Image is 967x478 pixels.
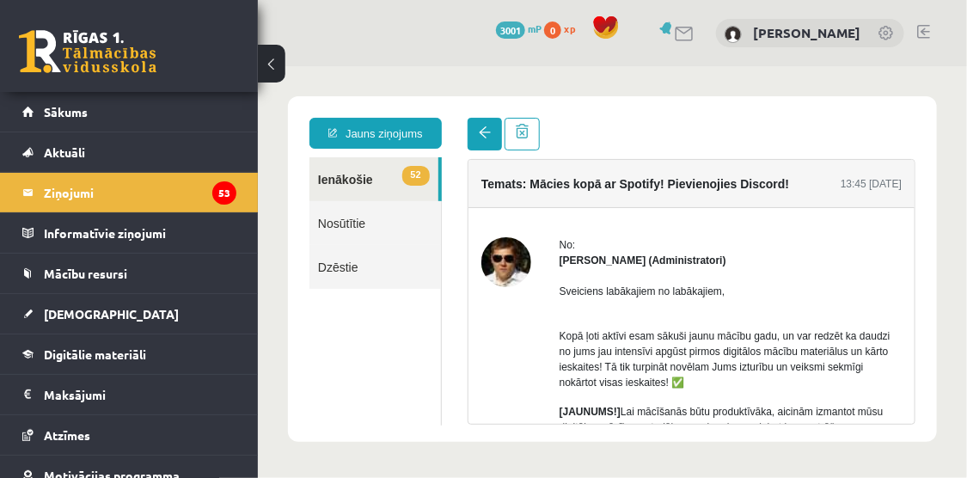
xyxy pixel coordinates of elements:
[22,334,236,374] a: Digitālie materiāli
[528,21,542,35] span: mP
[44,173,236,212] legend: Ziņojumi
[496,21,542,35] a: 3001 mP
[22,254,236,293] a: Mācību resursi
[302,247,644,324] p: Kopā ļoti aktīvi esam sākuši jaunu mācību gadu, un var redzēt ka daudzi no jums jau intensīvi apg...
[223,171,273,221] img: Ivo Čapiņš
[22,294,236,334] a: [DEMOGRAPHIC_DATA]
[22,132,236,172] a: Aktuāli
[753,24,860,41] a: [PERSON_NAME]
[302,340,363,352] strong: [JAUNUMS!]
[212,181,236,205] i: 53
[44,144,85,160] span: Aktuāli
[44,104,88,119] span: Sākums
[144,100,172,119] span: 52
[19,30,156,73] a: Rīgas 1. Tālmācības vidusskola
[52,179,183,223] a: Dzēstie
[44,375,236,414] legend: Maksājumi
[22,213,236,253] a: Informatīvie ziņojumi
[44,213,236,253] legend: Informatīvie ziņojumi
[22,173,236,212] a: Ziņojumi53
[223,111,531,125] h4: Temats: Mācies kopā ar Spotify! Pievienojies Discord!
[52,52,184,83] a: Jauns ziņojums
[564,21,575,35] span: xp
[583,110,644,126] div: 13:45 [DATE]
[52,135,183,179] a: Nosūtītie
[496,21,525,39] span: 3001
[22,92,236,132] a: Sākums
[22,375,236,414] a: Maksājumi
[44,427,90,443] span: Atzīmes
[544,21,561,39] span: 0
[725,26,742,43] img: Ārons Roderts
[44,266,127,281] span: Mācību resursi
[44,346,146,362] span: Digitālie materiāli
[52,91,181,135] a: 52Ienākošie
[302,171,644,187] div: No:
[302,218,644,233] p: Sveiciens labākajiem no labākajiem,
[22,415,236,455] a: Atzīmes
[544,21,584,35] a: 0 xp
[302,338,644,415] p: Lai mācīšanās būtu produktīvāka, aicinām izmantot mūsu digitālos mācību materiālus un pie reizes ...
[302,188,468,200] strong: [PERSON_NAME] (Administratori)
[44,306,179,322] span: [DEMOGRAPHIC_DATA]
